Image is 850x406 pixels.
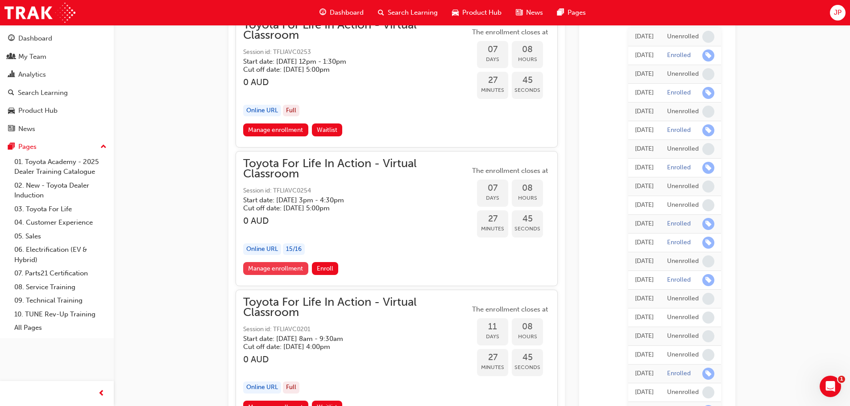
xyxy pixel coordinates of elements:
span: The enrollment closes at [470,304,550,315]
div: Unenrolled [667,332,699,340]
a: My Team [4,49,110,65]
div: Full [283,105,299,117]
span: 45 [512,75,543,86]
div: My Team [18,52,46,62]
span: learningRecordVerb_NONE-icon [702,293,714,305]
div: Unenrolled [667,313,699,322]
a: Product Hub [4,103,110,119]
span: Enroll [317,265,333,272]
div: Thu Sep 18 2025 09:17:33 GMT+1000 (Australian Eastern Standard Time) [635,32,654,42]
h5: Start date: [DATE] 3pm - 4:30pm [243,196,456,204]
div: Unenrolled [667,257,699,266]
span: learningRecordVerb_NONE-icon [702,330,714,342]
span: The enrollment closes at [470,27,550,37]
div: Tue Sep 16 2025 15:29:02 GMT+1000 (Australian Eastern Standard Time) [635,107,654,117]
span: learningRecordVerb_ENROLL-icon [702,274,714,286]
span: Toyota For Life In Action - Virtual Classroom [243,20,470,40]
span: learningRecordVerb_NONE-icon [702,349,714,361]
span: 08 [512,322,543,332]
span: learningRecordVerb_NONE-icon [702,312,714,324]
button: Pages [4,139,110,155]
span: learningRecordVerb_NONE-icon [702,68,714,80]
span: 27 [477,214,508,224]
a: 08. Service Training [11,280,110,294]
a: pages-iconPages [550,4,593,22]
span: news-icon [8,125,15,133]
span: Seconds [512,224,543,234]
span: JP [834,8,842,18]
div: Search Learning [18,88,68,98]
span: car-icon [452,7,459,18]
a: Analytics [4,66,110,83]
span: learningRecordVerb_ENROLL-icon [702,237,714,249]
div: Analytics [18,70,46,80]
div: Enrolled [667,89,691,97]
span: 27 [477,353,508,363]
span: Seconds [512,85,543,95]
a: 04. Customer Experience [11,216,110,230]
div: Online URL [243,381,281,394]
div: Tue Sep 02 2025 10:36:53 GMT+1000 (Australian Eastern Standard Time) [635,163,654,173]
div: Enrolled [667,220,691,228]
h5: Start date: [DATE] 12pm - 1:30pm [243,57,456,66]
span: chart-icon [8,71,15,79]
a: Dashboard [4,30,110,47]
h5: Cut off date: [DATE] 4:00pm [243,343,456,351]
span: learningRecordVerb_ENROLL-icon [702,49,714,62]
span: Hours [512,332,543,342]
a: Search Learning [4,85,110,101]
div: Product Hub [18,106,58,116]
div: Wed Jun 04 2025 16:30:50 GMT+1000 (Australian Eastern Standard Time) [635,369,654,379]
span: pages-icon [557,7,564,18]
span: 08 [512,183,543,193]
iframe: Intercom live chat [820,376,841,397]
div: Wed Jun 11 2025 13:47:17 GMT+1000 (Australian Eastern Standard Time) [635,256,654,267]
span: people-icon [8,53,15,61]
a: 10. TUNE Rev-Up Training [11,308,110,321]
div: Unenrolled [667,107,699,116]
div: Enrolled [667,164,691,172]
span: Minutes [477,362,508,373]
a: All Pages [11,321,110,335]
span: learningRecordVerb_ENROLL-icon [702,368,714,380]
span: prev-icon [98,388,105,399]
span: 11 [477,322,508,332]
span: Seconds [512,362,543,373]
span: The enrollment closes at [470,166,550,176]
span: Session id: TFLIAVC0201 [243,324,470,335]
a: 03. Toyota For Life [11,202,110,216]
a: News [4,121,110,137]
button: DashboardMy TeamAnalyticsSearch LearningProduct HubNews [4,29,110,139]
span: Days [477,193,508,203]
div: Unenrolled [667,70,699,78]
button: Toyota For Life In Action - Virtual ClassroomSession id: TFLIAVC0253Start date: [DATE] 12pm - 1:3... [243,20,550,140]
div: Unenrolled [667,351,699,359]
span: pages-icon [8,143,15,151]
div: Unenrolled [667,201,699,209]
img: Trak [4,3,75,23]
span: learningRecordVerb_NONE-icon [702,31,714,43]
h5: Start date: [DATE] 8am - 9:30am [243,335,456,343]
div: Tue Sep 02 2025 10:31:54 GMT+1000 (Australian Eastern Standard Time) [635,238,654,248]
div: Online URL [243,243,281,255]
span: learningRecordVerb_NONE-icon [702,199,714,211]
h5: Cut off date: [DATE] 5:00pm [243,66,456,74]
span: 07 [477,45,508,55]
span: guage-icon [8,35,15,43]
a: car-iconProduct Hub [445,4,509,22]
span: search-icon [8,89,14,97]
div: Enrolled [667,276,691,284]
span: Minutes [477,85,508,95]
div: Pages [18,142,37,152]
span: Waitlist [317,126,337,134]
span: learningRecordVerb_NONE-icon [702,143,714,155]
div: Tue Sep 16 2025 15:40:53 GMT+1000 (Australian Eastern Standard Time) [635,69,654,79]
h3: 0 AUD [243,354,470,365]
a: 06. Electrification (EV & Hybrid) [11,243,110,267]
div: 15 / 16 [283,243,305,255]
span: Days [477,332,508,342]
a: Manage enrollment [243,262,308,275]
button: Enroll [312,262,339,275]
span: Hours [512,54,543,65]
